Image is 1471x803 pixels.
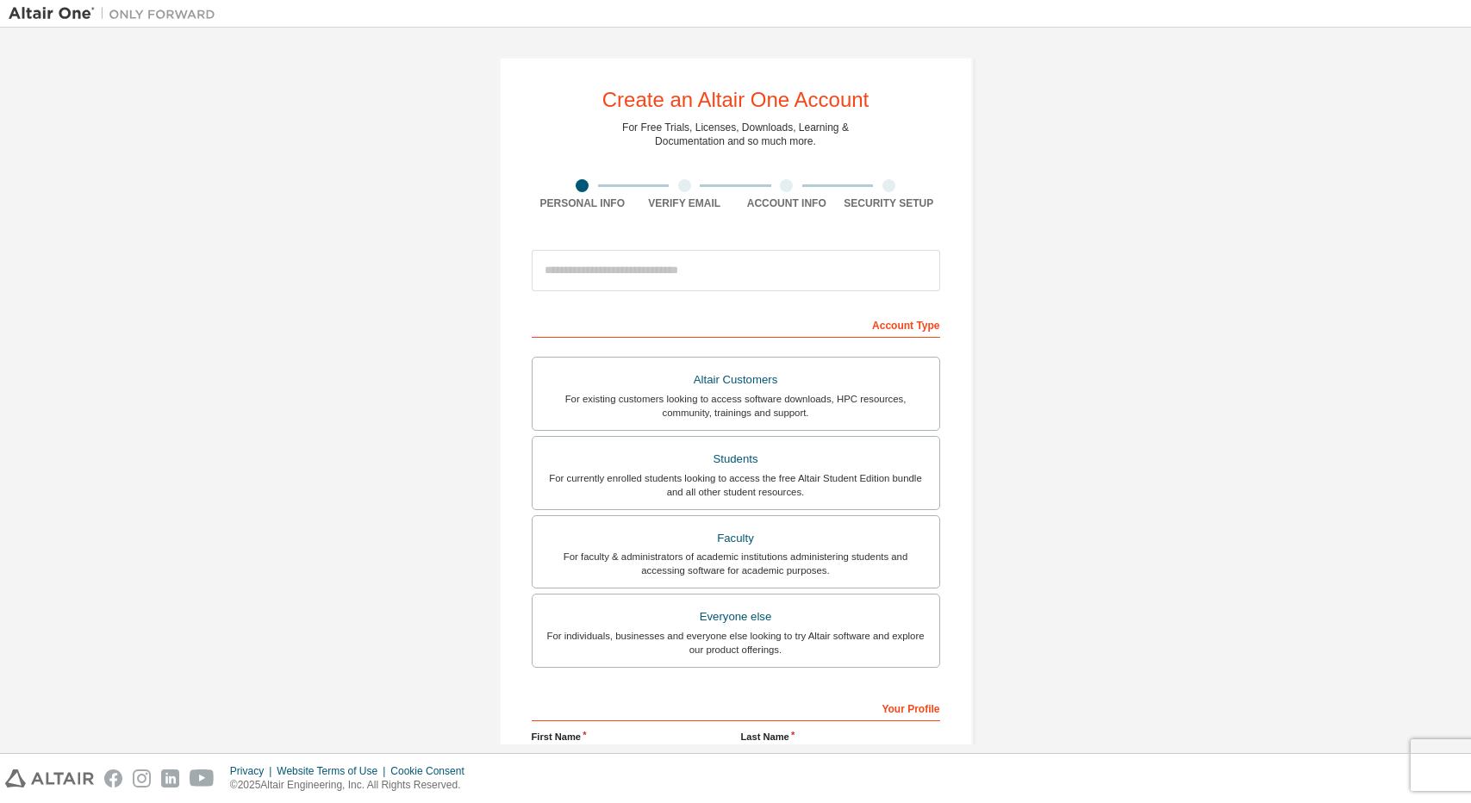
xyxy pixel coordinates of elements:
div: Privacy [230,764,277,778]
img: altair_logo.svg [5,769,94,787]
div: For currently enrolled students looking to access the free Altair Student Edition bundle and all ... [543,471,929,499]
div: Everyone else [543,605,929,629]
img: youtube.svg [190,769,215,787]
div: Altair Customers [543,368,929,392]
p: © 2025 Altair Engineering, Inc. All Rights Reserved. [230,778,475,793]
img: instagram.svg [133,769,151,787]
div: For existing customers looking to access software downloads, HPC resources, community, trainings ... [543,392,929,420]
div: Personal Info [532,196,634,210]
div: Website Terms of Use [277,764,390,778]
div: For Free Trials, Licenses, Downloads, Learning & Documentation and so much more. [622,121,849,148]
img: linkedin.svg [161,769,179,787]
div: Students [543,447,929,471]
div: Your Profile [532,694,940,721]
div: Security Setup [838,196,940,210]
img: facebook.svg [104,769,122,787]
div: Cookie Consent [390,764,474,778]
div: Create an Altair One Account [602,90,870,110]
div: For faculty & administrators of academic institutions administering students and accessing softwa... [543,550,929,577]
div: Account Info [736,196,838,210]
div: Faculty [543,526,929,551]
label: Last Name [741,730,940,744]
div: Account Type [532,310,940,338]
div: For individuals, businesses and everyone else looking to try Altair software and explore our prod... [543,629,929,657]
div: Verify Email [633,196,736,210]
img: Altair One [9,5,224,22]
label: First Name [532,730,731,744]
